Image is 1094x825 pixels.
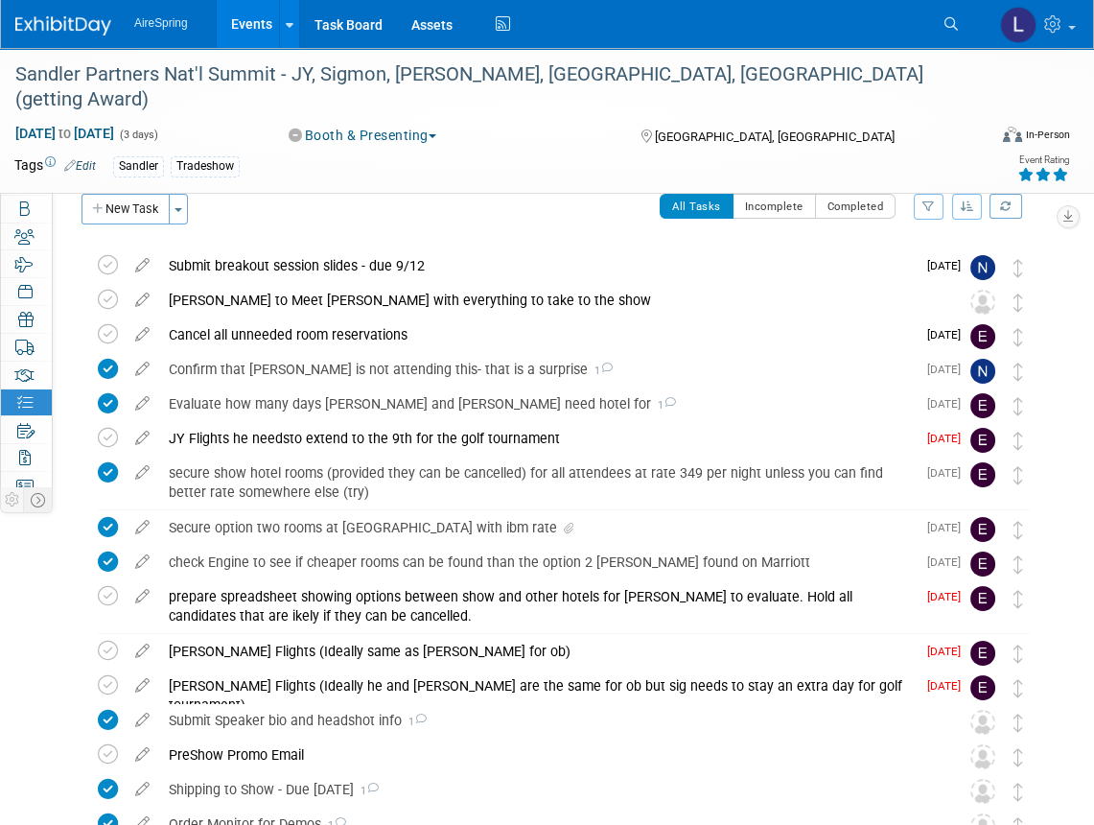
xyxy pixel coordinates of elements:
div: prepare spreadsheet showing options between show and other hotels for [PERSON_NAME] to evaluate. ... [159,580,916,633]
a: edit [126,554,159,571]
img: Unassigned [970,290,995,315]
img: Unassigned [970,779,995,804]
span: 1 [651,399,676,412]
div: [PERSON_NAME] Flights (Ideally he and [PERSON_NAME] are the same for ob but sig needs to stay an ... [159,670,916,722]
span: [DATE] [927,590,970,603]
img: erica arjona [970,675,995,700]
span: (3 days) [118,129,158,141]
a: edit [126,430,159,447]
span: [DATE] [927,679,970,693]
i: Move task [1013,783,1023,801]
img: erica arjona [970,462,995,487]
div: Sandler Partners Nat'l Summit - JY, Sigmon, [PERSON_NAME], [GEOGRAPHIC_DATA], [GEOGRAPHIC_DATA] (... [9,58,966,116]
span: to [56,126,74,141]
a: edit [126,588,159,605]
button: Incomplete [733,194,816,219]
i: Move task [1013,328,1023,346]
img: erica arjona [970,641,995,666]
button: New Task [81,194,170,224]
a: edit [126,464,159,482]
div: [PERSON_NAME] to Meet [PERSON_NAME] with everything to take to the show [159,284,932,317]
span: [DATE] [DATE] [14,125,115,142]
a: edit [126,292,159,309]
span: [DATE] [927,466,970,480]
img: erica arjona [970,586,995,611]
i: Move task [1013,397,1023,415]
div: Event Rating [1017,155,1069,165]
i: Move task [1013,590,1023,608]
i: Move task [1013,294,1023,312]
img: Natalie Pyron [970,359,995,384]
span: [DATE] [927,259,970,272]
div: Cancel all unneeded room reservations [159,318,916,351]
span: 1 [588,365,613,377]
div: Submit Speaker bio and headshot info [159,704,932,737]
i: Move task [1013,432,1023,450]
span: [DATE] [927,432,970,445]
div: Tradeshow [171,156,240,177]
div: Sandler [113,156,164,177]
span: [DATE] [927,645,970,658]
a: edit [126,781,159,798]
img: erica arjona [970,428,995,453]
span: [DATE] [927,328,970,342]
img: erica arjona [970,552,995,577]
span: [DATE] [927,521,970,534]
div: Confirm that [PERSON_NAME] is not attending this- that is a surprise [159,353,916,386]
i: Move task [1013,714,1023,732]
td: Tags [14,155,96,177]
span: AireSpring [134,16,188,30]
td: Toggle Event Tabs [24,487,53,512]
button: Booth & Presenting [282,126,444,145]
img: Natalie Pyron [970,255,995,280]
button: All Tasks [660,194,733,219]
div: JY Flights he needsto extend to the 9th for the golf tournament [159,422,916,455]
a: edit [126,519,159,536]
div: In-Person [1025,128,1070,142]
span: 1 [402,716,427,728]
div: secure show hotel rooms (provided they can be cancelled) for all attendees at rate 349 per night ... [159,457,916,509]
a: edit [126,395,159,412]
img: erica arjona [970,324,995,349]
img: Lisa Chow [1000,7,1036,43]
div: Shipping to Show - Due [DATE] [159,773,932,806]
div: Submit breakout session slides - due 9/12 [159,249,916,282]
img: Unassigned [970,710,995,735]
img: Unassigned [970,744,995,769]
span: [DATE] [927,363,970,376]
div: PreShow Promo Email [159,739,932,771]
i: Move task [1013,645,1023,663]
div: [PERSON_NAME] Flights (Ideally same as [PERSON_NAME] for ob) [159,635,916,668]
i: Move task [1013,555,1023,574]
a: edit [126,257,159,274]
a: edit [126,712,159,729]
i: Move task [1013,521,1023,539]
img: erica arjona [970,517,995,542]
a: edit [126,361,159,378]
div: check Engine to see if cheaper rooms can be found than the option 2 [PERSON_NAME] found on Marriott [159,546,916,578]
span: [GEOGRAPHIC_DATA], [GEOGRAPHIC_DATA] [655,130,895,144]
img: erica arjona [970,393,995,418]
span: [DATE] [927,555,970,569]
a: edit [126,643,159,660]
a: edit [126,677,159,695]
div: Secure option two rooms at [GEOGRAPHIC_DATA] with ibm rate [159,511,916,544]
span: [DATE] [927,397,970,411]
div: Event Format [906,124,1070,153]
i: Move task [1013,748,1023,766]
a: edit [126,326,159,343]
i: Move task [1013,466,1023,484]
td: Personalize Event Tab Strip [1,487,24,512]
a: Edit [64,159,96,173]
i: Move task [1013,679,1023,697]
a: Refresh [989,194,1022,219]
i: Move task [1013,259,1023,277]
a: edit [126,746,159,764]
img: Format-Inperson.png [1003,127,1022,142]
i: Move task [1013,363,1023,381]
div: Evaluate how many days [PERSON_NAME] and [PERSON_NAME] need hotel for [159,388,916,420]
img: ExhibitDay [15,16,111,35]
button: Completed [815,194,896,219]
span: 1 [354,785,379,797]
